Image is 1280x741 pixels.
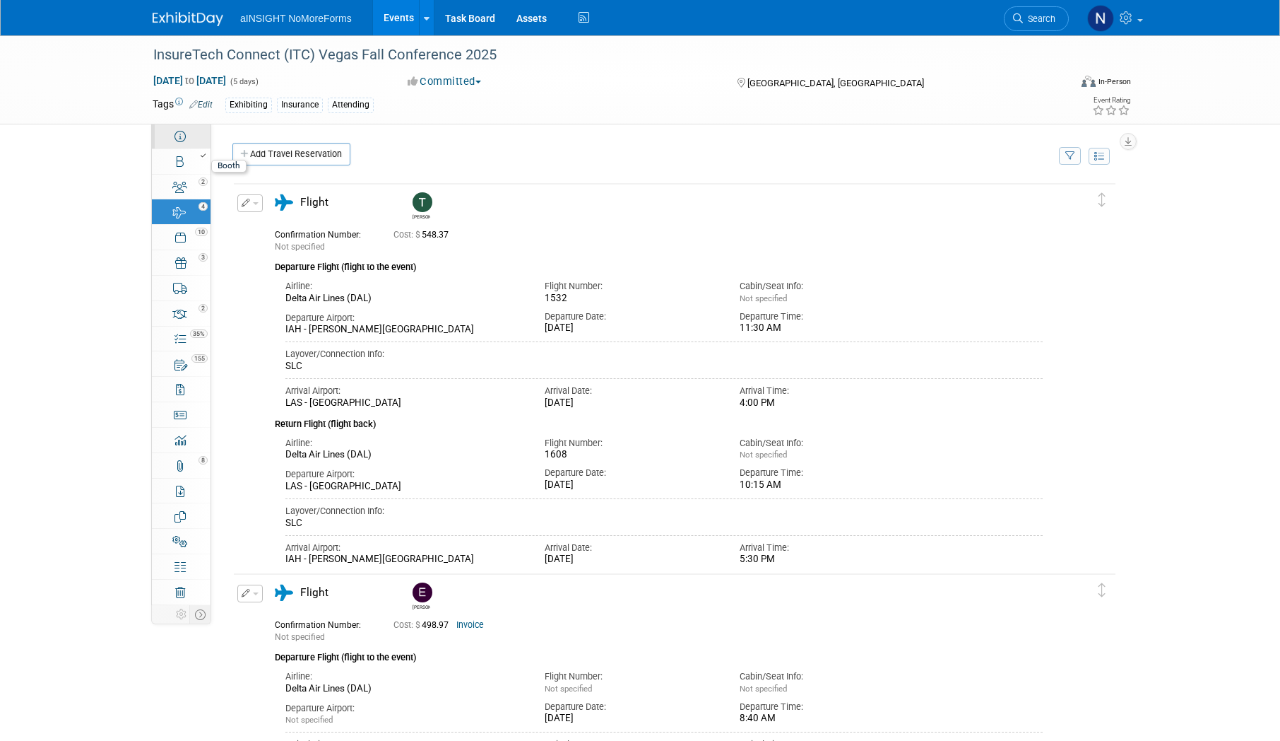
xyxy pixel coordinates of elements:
span: 155 [191,354,208,363]
div: [DATE] [545,713,718,725]
div: Delta Air Lines (DAL) [285,293,523,305]
span: 4 [198,202,208,211]
span: Not specified [275,632,325,642]
td: Tags [153,97,213,113]
img: ExhibitDay [153,12,223,26]
div: Cabin/Seat Info: [740,437,913,450]
div: Departure Time: [740,701,913,713]
span: Not specified [740,293,787,303]
div: Airline: [285,670,523,683]
div: Flight Number: [545,280,718,293]
div: Confirmation Number: [275,616,372,631]
span: Cost: $ [393,230,422,240]
span: Flight [300,586,328,599]
div: Return Flight (flight back) [275,409,1043,431]
span: 2 [198,177,208,186]
div: Teresa Papanicolaou [413,212,430,220]
span: [GEOGRAPHIC_DATA], [GEOGRAPHIC_DATA] [747,78,924,88]
div: Attending [328,98,374,112]
div: 1532 [545,293,718,305]
div: Layover/Connection Info: [285,505,1043,518]
div: 4:00 PM [740,397,913,409]
span: Flight [300,196,328,209]
span: 3 [198,253,208,262]
div: [DATE] [545,554,718,566]
div: Arrival Time: [740,542,913,554]
div: Departure Flight (flight to the event) [275,253,1043,274]
span: 548.37 [393,230,454,240]
a: 155 [152,351,211,376]
div: Departure Date: [545,467,718,479]
span: [DATE] [DATE] [153,74,227,87]
div: [DATE] [545,397,718,409]
a: 35% [152,327,211,351]
div: LAS - [GEOGRAPHIC_DATA] [285,397,523,409]
span: aINSIGHT NoMoreForms [240,13,352,24]
div: [DATE] [545,322,718,334]
td: Toggle Event Tabs [190,605,211,624]
span: Cost: $ [393,620,422,630]
img: Nichole Brown [1087,5,1114,32]
a: Search [1004,6,1069,31]
a: 10 [152,225,211,250]
button: Committed [403,74,487,89]
div: Flight Number: [545,437,718,450]
div: [DATE] [545,479,718,491]
a: Add Travel Reservation [232,143,350,165]
div: 8:40 AM [740,713,913,725]
div: Departure Airport: [285,702,523,715]
div: Cabin/Seat Info: [740,280,913,293]
i: Booth reservation complete [201,153,206,158]
span: to [183,75,196,86]
div: IAH - [PERSON_NAME][GEOGRAPHIC_DATA] [285,324,523,336]
a: 2 [152,175,211,199]
div: Arrival Airport: [285,385,523,397]
span: Not specified [740,450,787,460]
div: Cabin/Seat Info: [740,670,913,683]
div: Eric Guimond [409,583,434,610]
div: Teresa Papanicolaou [409,192,434,220]
div: Airline: [285,437,523,450]
div: SLC [285,361,1043,373]
img: Eric Guimond [413,583,432,602]
div: InsureTech Connect (ITC) Vegas Fall Conference 2025 [148,42,1048,68]
a: Invoice [456,620,484,630]
span: Search [1023,13,1055,24]
span: (5 days) [229,77,259,86]
td: Personalize Event Tab Strip [173,605,190,624]
div: Exhibiting [225,98,272,112]
div: In-Person [1098,76,1131,87]
span: 35% [190,329,208,338]
div: Airline: [285,280,523,293]
a: 2 [152,301,211,326]
div: Departure Time: [740,310,913,323]
img: Format-Inperson.png [1082,76,1096,87]
a: Edit [189,100,213,110]
span: 8 [198,456,208,465]
a: 3 [152,250,211,275]
div: Arrival Date: [545,542,718,554]
i: Filter by Traveler [1065,152,1075,161]
div: SLC [285,518,1043,530]
div: Departure Flight (flight to the event) [275,643,1043,665]
div: 10:15 AM [740,479,913,491]
div: Flight Number: [545,670,718,683]
div: Event Rating [1092,97,1130,104]
div: Delta Air Lines (DAL) [285,449,523,461]
div: Arrival Airport: [285,542,523,554]
img: Teresa Papanicolaou [413,192,432,212]
div: Departure Time: [740,467,913,479]
div: Departure Airport: [285,312,523,325]
div: Departure Date: [545,701,718,713]
div: Delta Air Lines (DAL) [285,683,523,695]
div: IAH - [PERSON_NAME][GEOGRAPHIC_DATA] [285,554,523,566]
span: 498.97 [393,620,454,630]
div: LAS - [GEOGRAPHIC_DATA] [285,481,523,493]
span: Not specified [740,684,787,694]
span: Not specified [275,242,325,252]
a: 8 [152,453,211,478]
div: Layover/Connection Info: [285,348,1043,361]
span: Not specified [285,715,333,725]
i: Flight [275,585,293,601]
div: 5:30 PM [740,554,913,566]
